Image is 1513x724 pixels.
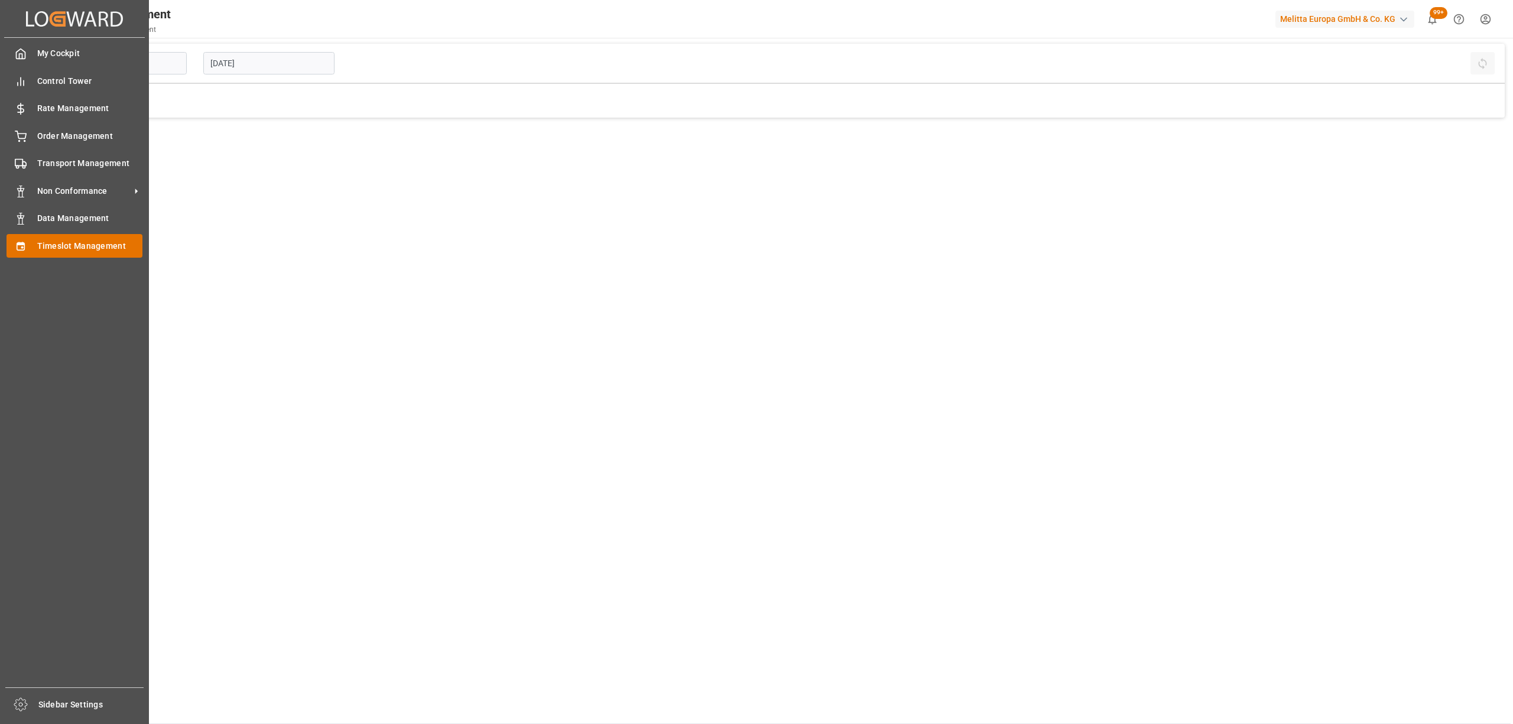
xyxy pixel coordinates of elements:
[37,212,143,225] span: Data Management
[37,185,131,197] span: Non Conformance
[1275,11,1414,28] div: Melitta Europa GmbH & Co. KG
[7,97,142,120] a: Rate Management
[1446,6,1472,33] button: Help Center
[37,102,143,115] span: Rate Management
[37,47,143,60] span: My Cockpit
[7,42,142,65] a: My Cockpit
[203,52,335,74] input: DD-MM-YYYY
[7,69,142,92] a: Control Tower
[7,152,142,175] a: Transport Management
[1419,6,1446,33] button: show 100 new notifications
[38,699,144,711] span: Sidebar Settings
[7,234,142,257] a: Timeslot Management
[37,130,143,142] span: Order Management
[1430,7,1447,19] span: 99+
[37,157,143,170] span: Transport Management
[37,75,143,87] span: Control Tower
[1275,8,1419,30] button: Melitta Europa GmbH & Co. KG
[37,240,143,252] span: Timeslot Management
[7,124,142,147] a: Order Management
[7,207,142,230] a: Data Management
